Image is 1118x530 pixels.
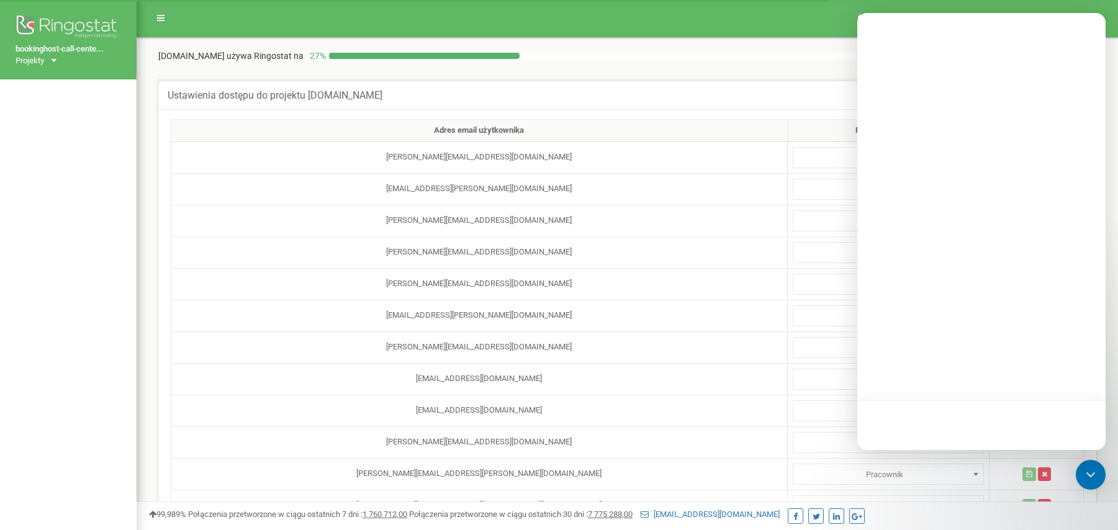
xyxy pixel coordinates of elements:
[171,426,788,458] td: [PERSON_NAME][EMAIL_ADDRESS][DOMAIN_NAME]
[797,245,980,262] span: Pracownik
[16,43,121,55] a: bookinghost-call-cente...
[171,331,788,363] td: [PERSON_NAME][EMAIL_ADDRESS][DOMAIN_NAME]
[797,150,980,167] span: Administrator
[641,510,780,519] a: [EMAIL_ADDRESS][DOMAIN_NAME]
[797,498,980,515] span: Pracownik
[16,12,121,43] img: Ringostat logo
[171,173,788,205] td: [EMAIL_ADDRESS][PERSON_NAME][DOMAIN_NAME]
[149,510,186,519] span: 99,989%
[793,274,984,295] span: Administrator
[797,371,980,389] span: Pracownik
[797,466,980,483] span: Pracownik
[171,490,788,521] td: [PERSON_NAME][EMAIL_ADDRESS][PERSON_NAME][DOMAIN_NAME]
[797,434,980,452] span: Administrator
[409,510,633,519] span: Połączenia przetworzone w ciągu ostatnich 30 dni :
[793,464,984,485] span: Administrator
[797,213,980,230] span: Pracownik
[171,236,788,268] td: [PERSON_NAME][EMAIL_ADDRESS][DOMAIN_NAME]
[171,268,788,300] td: [PERSON_NAME][EMAIL_ADDRESS][DOMAIN_NAME]
[171,395,788,426] td: [EMAIL_ADDRESS][DOMAIN_NAME]
[188,510,407,519] span: Połączenia przetworzone w ciągu ostatnich 7 dni :
[797,181,980,199] span: Pracownik
[171,205,788,236] td: [PERSON_NAME][EMAIL_ADDRESS][DOMAIN_NAME]
[793,495,984,516] span: Administrator
[171,120,788,142] th: Adres email użytkownika
[171,141,788,173] td: [PERSON_NAME][EMAIL_ADDRESS][DOMAIN_NAME]
[16,55,44,67] div: Projekty
[793,337,984,358] span: Administrator
[793,179,984,200] span: Administrator
[158,50,304,62] p: [DOMAIN_NAME]
[793,400,984,421] span: Administrator
[793,210,984,231] span: Administrator
[793,369,984,390] span: Administrator
[168,90,382,101] h5: Ustawienia dostępu do projektu [DOMAIN_NAME]
[797,403,980,420] span: Pracownik
[304,50,329,62] p: 27 %
[588,510,633,519] u: 7 775 288,00
[171,458,788,490] td: [PERSON_NAME][EMAIL_ADDRESS][PERSON_NAME][DOMAIN_NAME]
[171,300,788,331] td: [EMAIL_ADDRESS][PERSON_NAME][DOMAIN_NAME]
[793,432,984,453] span: Administrator
[171,363,788,395] td: [EMAIL_ADDRESS][DOMAIN_NAME]
[793,147,984,168] span: Administrator
[1076,460,1106,490] div: Open Intercom Messenger
[797,339,980,357] span: Pracownik
[793,305,984,326] span: Administrator
[787,120,989,142] th: Poziom uprawnień
[227,51,304,61] span: używa Ringostat na
[797,308,980,325] span: Pracownik
[797,276,980,294] span: Pracownik
[363,510,407,519] u: 1 760 712,00
[793,242,984,263] span: Administrator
